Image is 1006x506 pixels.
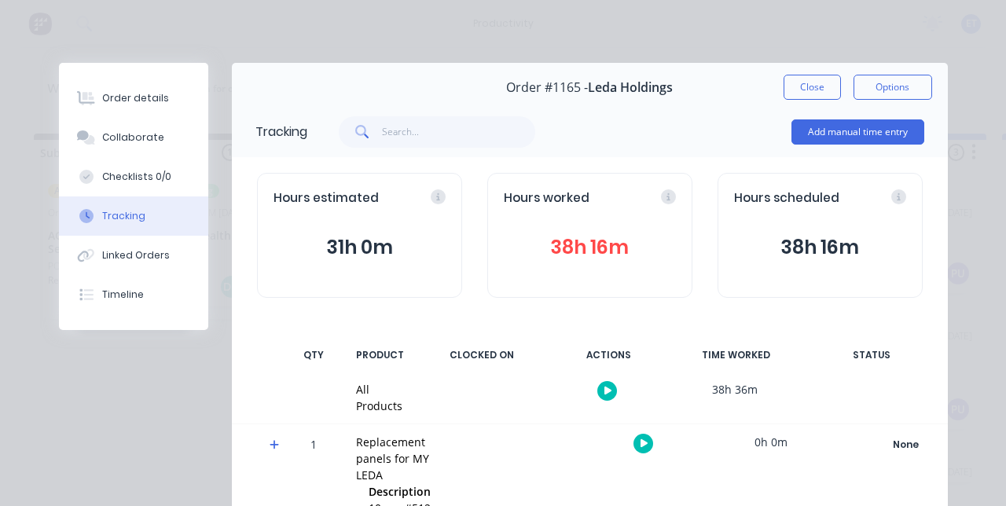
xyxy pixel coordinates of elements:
[255,123,307,141] div: Tracking
[734,233,906,262] button: 38h 16m
[588,80,673,95] span: Leda Holdings
[59,118,208,157] button: Collaborate
[102,170,171,184] div: Checklists 0/0
[791,119,924,145] button: Add manual time entry
[274,189,379,207] span: Hours estimated
[59,79,208,118] button: Order details
[102,288,144,302] div: Timeline
[59,236,208,275] button: Linked Orders
[59,275,208,314] button: Timeline
[102,209,145,223] div: Tracking
[504,189,589,207] span: Hours worked
[712,424,830,460] div: 0h 0m
[423,339,541,372] div: CLOCKED ON
[850,434,963,455] div: None
[102,248,170,262] div: Linked Orders
[59,157,208,196] button: Checklists 0/0
[59,196,208,236] button: Tracking
[734,189,839,207] span: Hours scheduled
[356,434,439,483] div: Replacement panels for MY LEDA
[854,75,932,100] button: Options
[784,75,841,100] button: Close
[677,339,795,372] div: TIME WORKED
[356,381,402,414] div: All Products
[676,372,794,407] div: 38h 36m
[849,434,964,456] button: None
[506,80,588,95] span: Order #1165 -
[382,116,535,148] input: Search...
[102,91,169,105] div: Order details
[504,233,676,262] button: 38h 16m
[274,233,446,262] button: 31h 0m
[550,339,668,372] div: ACTIONS
[290,339,337,372] div: QTY
[805,339,938,372] div: STATUS
[369,483,431,500] span: Description
[102,130,164,145] div: Collaborate
[347,339,413,372] div: PRODUCT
